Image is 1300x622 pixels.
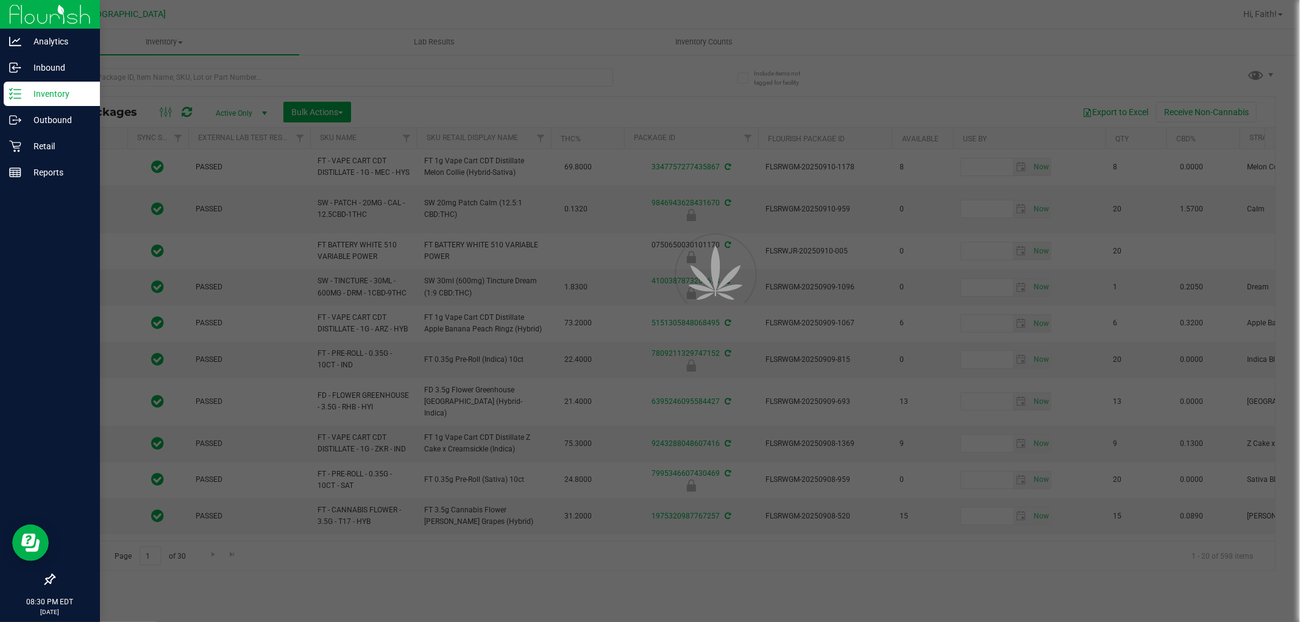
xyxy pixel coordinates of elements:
[9,62,21,74] inline-svg: Inbound
[21,139,94,154] p: Retail
[9,114,21,126] inline-svg: Outbound
[5,596,94,607] p: 08:30 PM EDT
[9,88,21,100] inline-svg: Inventory
[9,140,21,152] inline-svg: Retail
[21,34,94,49] p: Analytics
[5,607,94,617] p: [DATE]
[9,166,21,178] inline-svg: Reports
[9,35,21,48] inline-svg: Analytics
[21,113,94,127] p: Outbound
[12,525,49,561] iframe: Resource center
[21,87,94,101] p: Inventory
[21,60,94,75] p: Inbound
[21,165,94,180] p: Reports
